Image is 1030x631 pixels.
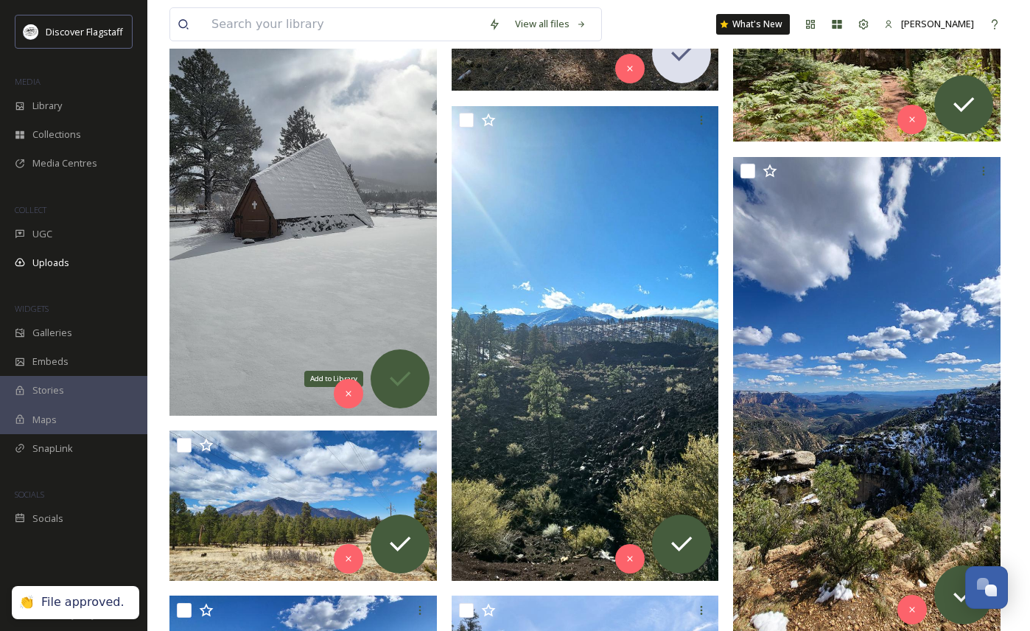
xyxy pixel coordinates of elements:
[41,595,125,610] div: File approved.
[32,413,57,427] span: Maps
[32,383,64,397] span: Stories
[877,10,981,38] a: [PERSON_NAME]
[32,99,62,113] span: Library
[32,227,52,241] span: UGC
[204,8,481,41] input: Search your library
[965,566,1008,609] button: Open Chat
[46,25,123,38] span: Discover Flagstaff
[716,14,790,35] a: What's New
[901,17,974,30] span: [PERSON_NAME]
[304,371,363,387] div: Add to Library
[19,595,34,610] div: 👏
[32,355,69,369] span: Embeds
[15,204,46,215] span: COLLECT
[32,326,72,340] span: Galleries
[32,442,73,456] span: SnapLink
[169,430,437,581] img: ext_1758232519.944556_izabel.madaleno@flagstaffaz.gov-20250323_133044.jpg
[32,156,97,170] span: Media Centres
[15,303,49,314] span: WIDGETS
[15,489,44,500] span: SOCIALS
[15,76,41,87] span: MEDIA
[32,256,69,270] span: Uploads
[32,512,63,526] span: Socials
[24,24,38,39] img: Untitled%20design%20(1).png
[508,10,594,38] a: View all files
[452,106,719,582] img: ext_1758232516.766301_izabel.madaleno@flagstaffaz.gov-20241020_151112.jpg
[32,128,81,142] span: Collections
